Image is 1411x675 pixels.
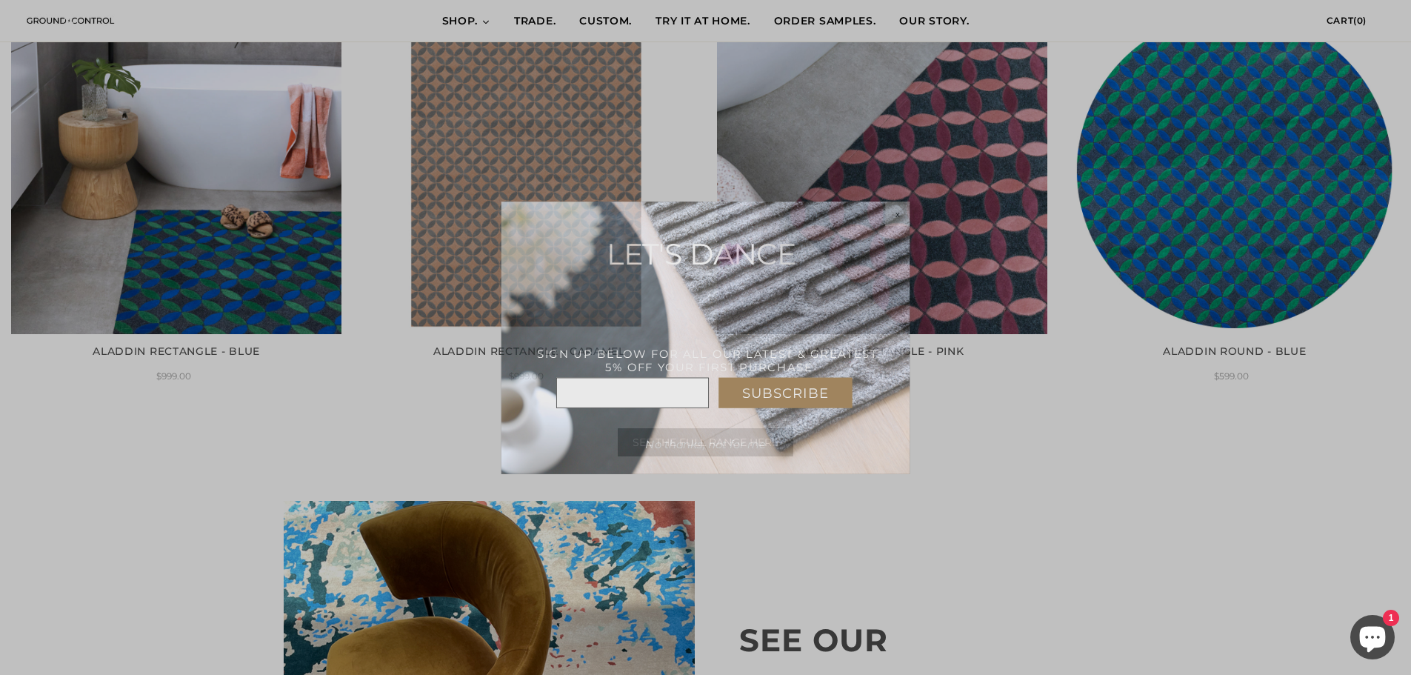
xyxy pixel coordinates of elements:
[718,377,853,408] div: SUBSCRIBE
[1346,615,1399,663] inbox-online-store-chat: Shopify online store chat
[537,348,881,374] span: SIGN UP BELOW FOR ALL OUR LATEST & GREATEST. 5% OFF YOUR FIRST PURCHASE
[895,209,900,219] span: x
[607,236,795,272] span: LET'S DANCE
[556,377,709,408] input: Email Address
[742,385,829,401] span: SUBSCRIBE
[645,438,765,451] span: No thanks, not for me
[624,432,787,456] div: No thanks, not for me
[885,202,910,226] div: x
